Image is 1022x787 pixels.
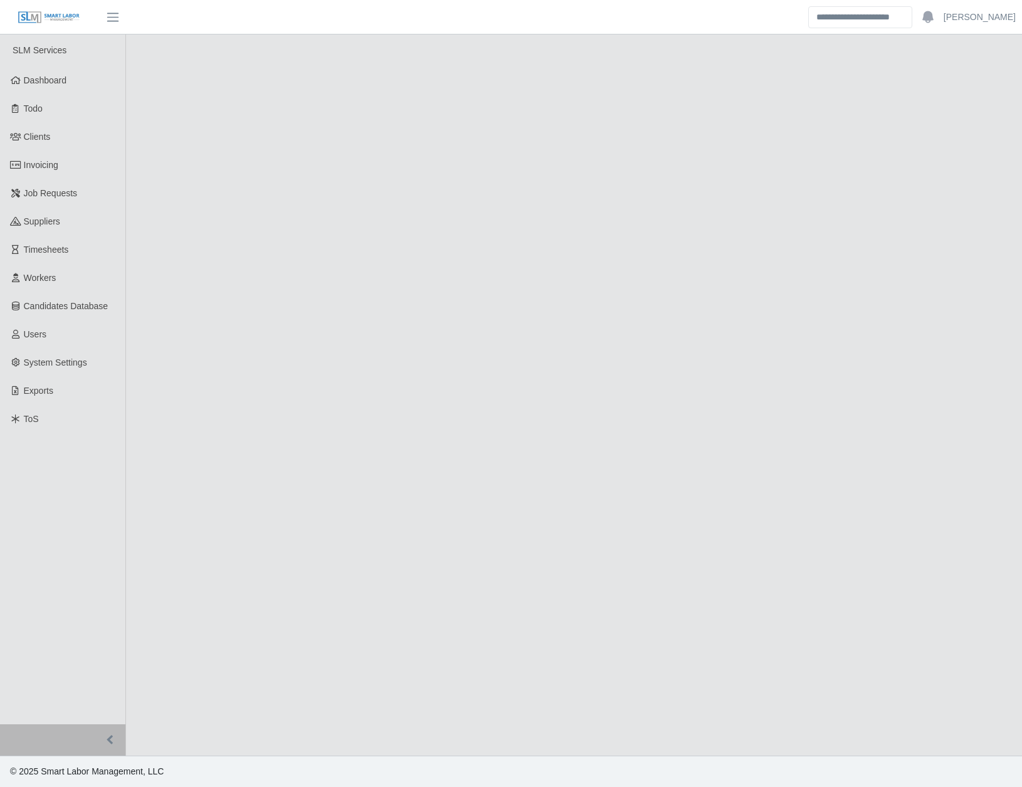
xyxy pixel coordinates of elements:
[24,301,108,311] span: Candidates Database
[808,6,912,28] input: Search
[24,386,53,396] span: Exports
[24,75,67,85] span: Dashboard
[24,103,43,114] span: Todo
[24,160,58,170] span: Invoicing
[24,414,39,424] span: ToS
[13,45,66,55] span: SLM Services
[24,216,60,226] span: Suppliers
[10,766,164,776] span: © 2025 Smart Labor Management, LLC
[24,245,69,255] span: Timesheets
[24,357,87,367] span: System Settings
[944,11,1016,24] a: [PERSON_NAME]
[24,188,78,198] span: Job Requests
[18,11,80,24] img: SLM Logo
[24,132,51,142] span: Clients
[24,273,56,283] span: Workers
[24,329,47,339] span: Users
